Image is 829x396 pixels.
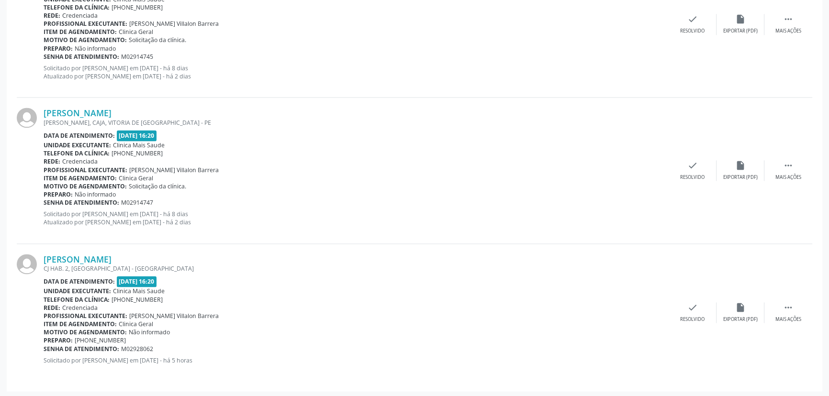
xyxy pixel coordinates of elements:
[117,130,157,141] span: [DATE] 16:20
[129,36,186,44] span: Solicitação da clínica.
[723,316,758,323] div: Exportar (PDF)
[44,198,119,207] b: Senha de atendimento:
[75,44,116,53] span: Não informado
[62,157,98,165] span: Credenciada
[112,296,163,304] span: [PHONE_NUMBER]
[735,160,746,171] i: insert_drive_file
[680,316,705,323] div: Resolvido
[44,174,117,182] b: Item de agendamento:
[775,174,801,181] div: Mais ações
[44,108,112,118] a: [PERSON_NAME]
[775,316,801,323] div: Mais ações
[75,336,126,344] span: [PHONE_NUMBER]
[44,119,669,127] div: [PERSON_NAME], CAJA, VITORIA DE [GEOGRAPHIC_DATA] - PE
[44,3,110,11] b: Telefone da clínica:
[113,141,165,149] span: Clinica Mais Saude
[44,28,117,36] b: Item de agendamento:
[44,296,110,304] b: Telefone da clínica:
[121,198,153,207] span: M02914747
[687,160,698,171] i: check
[44,132,115,140] b: Data de atendimento:
[44,320,117,328] b: Item de agendamento:
[44,20,127,28] b: Profissional executante:
[44,336,73,344] b: Preparo:
[44,356,669,364] p: Solicitado por [PERSON_NAME] em [DATE] - há 5 horas
[62,304,98,312] span: Credenciada
[723,28,758,34] div: Exportar (PDF)
[735,14,746,24] i: insert_drive_file
[117,276,157,287] span: [DATE] 16:20
[44,64,669,80] p: Solicitado por [PERSON_NAME] em [DATE] - há 8 dias Atualizado por [PERSON_NAME] em [DATE] - há 2 ...
[119,320,153,328] span: Clinica Geral
[687,14,698,24] i: check
[44,287,111,295] b: Unidade executante:
[44,44,73,53] b: Preparo:
[75,190,116,198] span: Não informado
[119,174,153,182] span: Clinica Geral
[687,302,698,313] i: check
[121,345,153,353] span: M02928062
[44,149,110,157] b: Telefone da clínica:
[129,312,219,320] span: [PERSON_NAME] Villalon Barrera
[44,157,60,165] b: Rede:
[44,190,73,198] b: Preparo:
[44,182,127,190] b: Motivo de agendamento:
[783,14,794,24] i: 
[129,20,219,28] span: [PERSON_NAME] Villalon Barrera
[44,328,127,336] b: Motivo de agendamento:
[121,53,153,61] span: M02914745
[723,174,758,181] div: Exportar (PDF)
[44,312,127,320] b: Profissional executante:
[129,328,170,336] span: Não informado
[680,174,705,181] div: Resolvido
[783,302,794,313] i: 
[680,28,705,34] div: Resolvido
[44,11,60,20] b: Rede:
[129,166,219,174] span: [PERSON_NAME] Villalon Barrera
[44,36,127,44] b: Motivo de agendamento:
[44,166,127,174] b: Profissional executante:
[44,141,111,149] b: Unidade executante:
[113,287,165,295] span: Clinica Mais Saude
[129,182,186,190] span: Solicitação da clínica.
[44,277,115,286] b: Data de atendimento:
[735,302,746,313] i: insert_drive_file
[119,28,153,36] span: Clinica Geral
[44,53,119,61] b: Senha de atendimento:
[775,28,801,34] div: Mais ações
[783,160,794,171] i: 
[17,254,37,274] img: img
[17,108,37,128] img: img
[112,3,163,11] span: [PHONE_NUMBER]
[44,210,669,226] p: Solicitado por [PERSON_NAME] em [DATE] - há 8 dias Atualizado por [PERSON_NAME] em [DATE] - há 2 ...
[44,264,669,273] div: CJ HAB. 2, [GEOGRAPHIC_DATA] - [GEOGRAPHIC_DATA]
[44,304,60,312] b: Rede:
[62,11,98,20] span: Credenciada
[112,149,163,157] span: [PHONE_NUMBER]
[44,345,119,353] b: Senha de atendimento:
[44,254,112,264] a: [PERSON_NAME]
